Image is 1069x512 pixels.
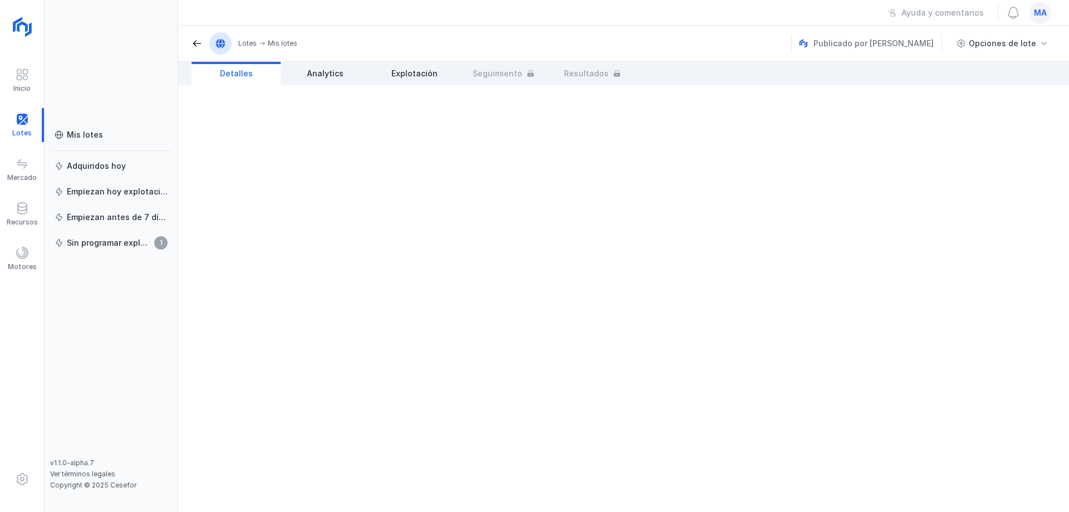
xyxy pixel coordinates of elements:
[67,212,168,223] div: Empiezan antes de 7 días
[7,173,37,182] div: Mercado
[969,38,1036,49] div: Opciones de lote
[564,68,609,79] span: Resultados
[799,39,808,48] img: nemus.svg
[370,62,459,85] a: Explotación
[1034,7,1047,18] span: ma
[67,237,151,248] div: Sin programar explotación
[67,129,103,140] div: Mis lotes
[281,62,370,85] a: Analytics
[50,459,172,467] div: v1.1.0-alpha.7
[50,125,172,145] a: Mis lotes
[799,35,944,52] div: Publicado por [PERSON_NAME]
[50,156,172,176] a: Adquiridos hoy
[268,39,297,48] div: Mis lotes
[307,68,344,79] span: Analytics
[67,186,168,197] div: Empiezan hoy explotación
[50,207,172,227] a: Empiezan antes de 7 días
[154,236,168,250] span: 1
[473,68,522,79] span: Seguimiento
[50,481,172,490] div: Copyright © 2025 Cesefor
[901,7,984,18] div: Ayuda y comentarios
[881,3,991,22] button: Ayuda y comentarios
[548,62,637,85] a: Resultados
[50,233,172,253] a: Sin programar explotación1
[391,68,438,79] span: Explotación
[8,262,37,271] div: Motores
[67,160,126,172] div: Adquiridos hoy
[13,84,31,93] div: Inicio
[238,39,257,48] div: Lotes
[8,13,36,41] img: logoRight.svg
[220,68,253,79] span: Detalles
[50,182,172,202] a: Empiezan hoy explotación
[192,62,281,85] a: Detalles
[7,218,38,227] div: Recursos
[459,62,548,85] a: Seguimiento
[50,470,115,478] a: Ver términos legales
